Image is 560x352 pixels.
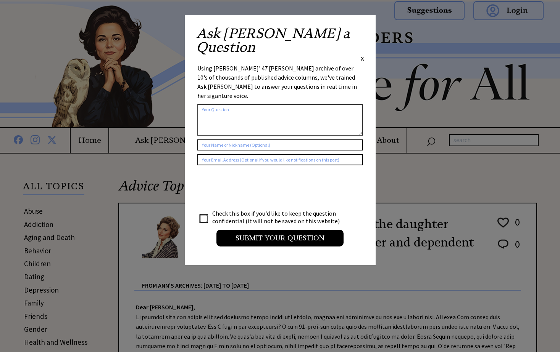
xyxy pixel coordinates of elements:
[212,209,347,225] td: Check this box if you'd like to keep the question confidential (it will not be saved on this webs...
[197,64,363,100] div: Using [PERSON_NAME]' 47 [PERSON_NAME] archive of over 10's of thousands of published advice colum...
[197,173,313,203] iframe: reCAPTCHA
[197,139,363,150] input: Your Name or Nickname (Optional)
[361,54,364,62] span: X
[196,27,364,54] h2: Ask [PERSON_NAME] a Question
[216,230,344,246] input: Submit your Question
[197,154,363,165] input: Your Email Address (Optional if you would like notifications on this post)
